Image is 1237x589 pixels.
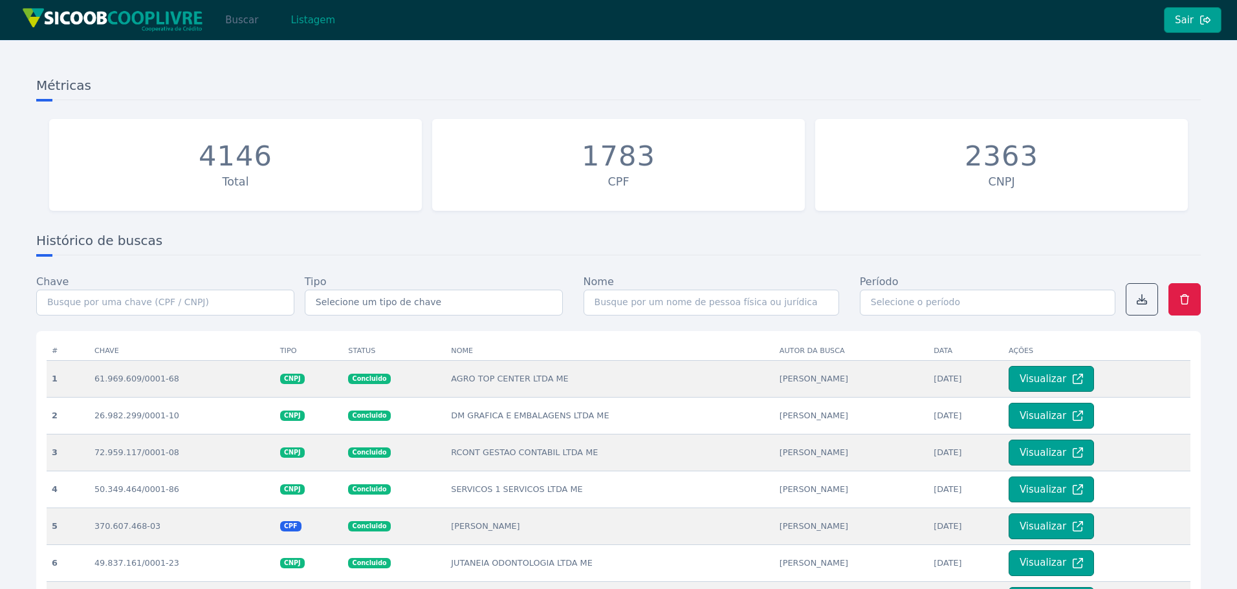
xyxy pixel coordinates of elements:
[965,140,1038,173] div: 2363
[47,341,89,361] th: #
[1009,550,1094,576] button: Visualizar
[89,360,275,397] td: 61.969.609/0001-68
[774,360,929,397] td: [PERSON_NAME]
[36,274,69,290] label: Chave
[1164,7,1221,33] button: Sair
[89,341,275,361] th: Chave
[280,521,301,531] span: CPF
[446,397,774,434] td: DM GRAFICA E EMBALAGENS LTDA ME
[47,544,89,581] th: 6
[214,7,269,33] button: Buscar
[774,434,929,471] td: [PERSON_NAME]
[36,231,1201,255] h3: Histórico de buscas
[928,360,1003,397] td: [DATE]
[774,397,929,434] td: [PERSON_NAME]
[446,471,774,508] td: SERVICOS 1 SERVICOS LTDA ME
[305,274,327,290] label: Tipo
[1009,477,1094,502] button: Visualizar
[584,274,614,290] label: Nome
[279,7,346,33] button: Listagem
[928,341,1003,361] th: Data
[860,290,1115,316] input: Selecione o período
[22,8,203,32] img: img/sicoob_cooplivre.png
[348,374,390,384] span: Concluido
[280,411,305,421] span: CNPJ
[348,484,390,495] span: Concluido
[89,397,275,434] td: 26.982.299/0001-10
[47,508,89,544] th: 5
[928,434,1003,471] td: [DATE]
[1009,403,1094,429] button: Visualizar
[280,447,305,458] span: CNPJ
[446,544,774,581] td: JUTANEIA ODONTOLOGIA LTDA ME
[1003,341,1190,361] th: Ações
[446,508,774,544] td: [PERSON_NAME]
[439,173,798,190] div: CPF
[348,521,390,531] span: Concluido
[343,341,446,361] th: Status
[446,360,774,397] td: AGRO TOP CENTER LTDA ME
[928,471,1003,508] td: [DATE]
[47,434,89,471] th: 3
[1009,440,1094,466] button: Visualizar
[199,140,272,173] div: 4146
[89,544,275,581] td: 49.837.161/0001-23
[275,341,344,361] th: Tipo
[280,374,305,384] span: CNPJ
[280,484,305,495] span: CNPJ
[928,508,1003,544] td: [DATE]
[928,544,1003,581] td: [DATE]
[89,508,275,544] td: 370.607.468-03
[36,290,294,316] input: Busque por uma chave (CPF / CNPJ)
[1009,513,1094,539] button: Visualizar
[47,471,89,508] th: 4
[774,341,929,361] th: Autor da busca
[47,397,89,434] th: 2
[822,173,1181,190] div: CNPJ
[446,434,774,471] td: RCONT GESTAO CONTABIL LTDA ME
[348,447,390,458] span: Concluido
[348,411,390,421] span: Concluido
[928,397,1003,434] td: [DATE]
[774,471,929,508] td: [PERSON_NAME]
[584,290,839,316] input: Busque por um nome de pessoa física ou jurídica
[89,434,275,471] td: 72.959.117/0001-08
[446,341,774,361] th: Nome
[860,274,899,290] label: Período
[582,140,655,173] div: 1783
[47,360,89,397] th: 1
[774,544,929,581] td: [PERSON_NAME]
[36,76,1201,100] h3: Métricas
[89,471,275,508] td: 50.349.464/0001-86
[774,508,929,544] td: [PERSON_NAME]
[348,558,390,568] span: Concluido
[280,558,305,568] span: CNPJ
[56,173,415,190] div: Total
[1009,366,1094,392] button: Visualizar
